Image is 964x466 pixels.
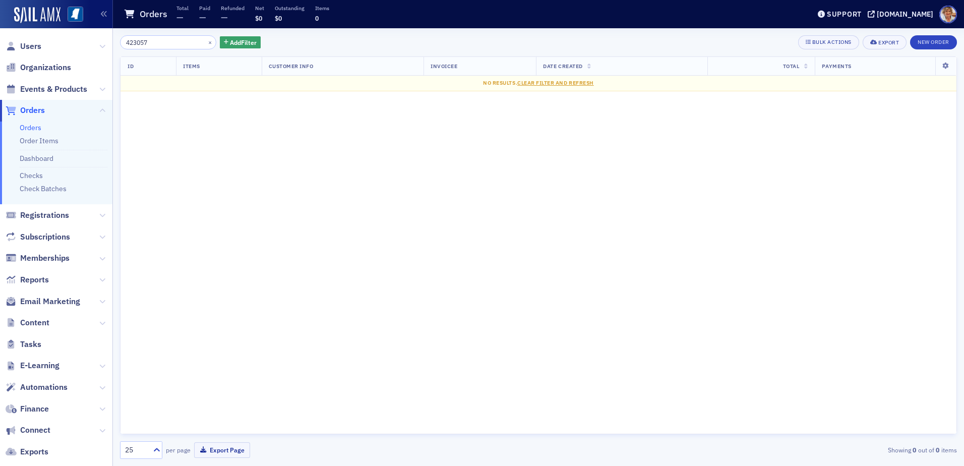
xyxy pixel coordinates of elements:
[20,403,49,415] span: Finance
[6,382,68,393] a: Automations
[199,12,206,23] span: —
[20,154,53,163] a: Dashboard
[20,231,70,243] span: Subscriptions
[20,360,59,371] span: E-Learning
[6,84,87,95] a: Events & Products
[176,5,189,12] p: Total
[206,37,215,46] button: ×
[910,37,957,46] a: New Order
[910,35,957,49] button: New Order
[6,41,41,52] a: Users
[6,425,50,436] a: Connect
[20,62,71,73] span: Organizations
[6,403,49,415] a: Finance
[269,63,314,70] span: Customer Info
[20,123,41,132] a: Orders
[20,317,49,328] span: Content
[194,442,250,458] button: Export Page
[6,296,80,307] a: Email Marketing
[20,296,80,307] span: Email Marketing
[20,425,50,436] span: Connect
[20,253,70,264] span: Memberships
[863,35,907,49] button: Export
[6,339,41,350] a: Tasks
[230,38,257,47] span: Add Filter
[315,5,329,12] p: Items
[812,39,852,45] div: Bulk Actions
[255,5,264,12] p: Net
[6,274,49,285] a: Reports
[934,445,941,454] strong: 0
[6,231,70,243] a: Subscriptions
[6,62,71,73] a: Organizations
[20,274,49,285] span: Reports
[20,446,48,457] span: Exports
[220,36,261,49] button: AddFilter
[20,339,41,350] span: Tasks
[315,14,319,22] span: 0
[68,7,83,22] img: SailAMX
[6,360,59,371] a: E-Learning
[868,11,937,18] button: [DOMAIN_NAME]
[20,41,41,52] span: Users
[125,445,147,455] div: 25
[221,5,245,12] p: Refunded
[517,79,594,86] span: Clear Filter and Refresh
[827,10,862,19] div: Support
[6,446,48,457] a: Exports
[783,63,800,70] span: Total
[798,35,859,49] button: Bulk Actions
[199,5,210,12] p: Paid
[6,253,70,264] a: Memberships
[20,84,87,95] span: Events & Products
[20,171,43,180] a: Checks
[275,14,282,22] span: $0
[221,12,228,23] span: —
[255,14,262,22] span: $0
[543,63,582,70] span: Date Created
[6,317,49,328] a: Content
[14,7,61,23] img: SailAMX
[128,79,949,87] div: No results.
[877,10,933,19] div: [DOMAIN_NAME]
[61,7,83,24] a: View Homepage
[822,63,851,70] span: Payments
[140,8,167,20] h1: Orders
[20,136,58,145] a: Order Items
[20,382,68,393] span: Automations
[939,6,957,23] span: Profile
[20,105,45,116] span: Orders
[166,445,191,454] label: per page
[6,105,45,116] a: Orders
[878,40,899,45] div: Export
[183,63,200,70] span: Items
[6,210,69,221] a: Registrations
[176,12,184,23] span: —
[685,445,957,454] div: Showing out of items
[275,5,305,12] p: Outstanding
[20,184,67,193] a: Check Batches
[911,445,918,454] strong: 0
[431,63,457,70] span: Invoicee
[20,210,69,221] span: Registrations
[128,63,134,70] span: ID
[120,35,216,49] input: Search…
